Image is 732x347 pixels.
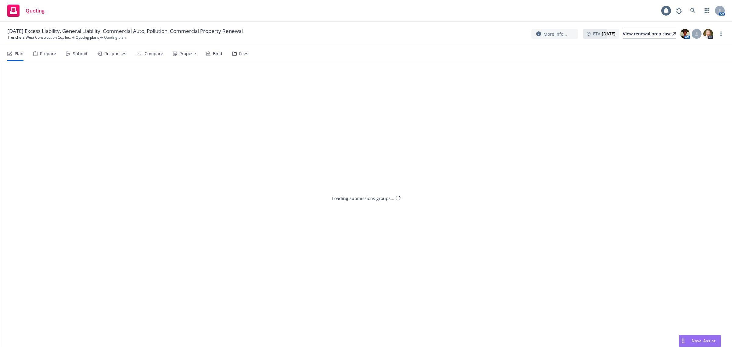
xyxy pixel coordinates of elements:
div: Submit [73,51,88,56]
div: Bind [213,51,222,56]
a: more [717,30,725,38]
div: Plan [15,51,23,56]
a: Trenchers West Construction Co., Inc. [7,35,71,40]
div: Prepare [40,51,56,56]
div: Files [239,51,248,56]
div: Responses [104,51,126,56]
img: photo [703,29,713,39]
a: Quoting plans [76,35,99,40]
span: Quoting [26,8,45,13]
div: Propose [179,51,196,56]
button: More info... [531,29,578,39]
button: Nova Assist [679,335,721,347]
span: Nova Assist [692,338,716,343]
div: Loading submissions groups... [332,195,394,201]
span: More info... [544,31,567,37]
img: photo [680,29,690,39]
div: Compare [145,51,163,56]
span: Quoting plan [104,35,126,40]
a: Search [687,5,699,17]
a: View renewal prep case [623,29,676,39]
a: Report a Bug [673,5,685,17]
span: ETA : [593,30,615,37]
a: Quoting [5,2,47,19]
div: View renewal prep case [623,29,676,38]
a: Switch app [701,5,713,17]
div: Drag to move [679,335,687,347]
strong: [DATE] [602,31,615,37]
span: [DATE] Excess Liability, General Liability, Commercial Auto, Pollution, Commercial Property Renewal [7,27,243,35]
